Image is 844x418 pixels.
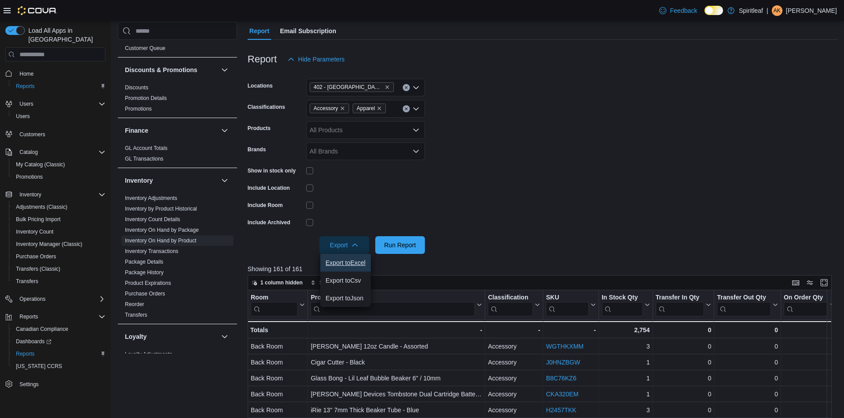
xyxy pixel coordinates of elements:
[12,276,42,287] a: Transfers
[125,205,197,212] span: Inventory by Product Historical
[19,313,38,320] span: Reports
[125,301,144,307] a: Reorder
[19,295,46,303] span: Operations
[326,295,366,302] span: Export to Json
[16,216,61,223] span: Bulk Pricing Import
[118,82,237,118] div: Discounts & Promotions
[125,237,196,244] span: Inventory On Hand by Product
[251,294,298,316] div: Room
[311,294,482,316] button: Product
[546,375,576,382] a: B8C76KZ6
[9,263,109,275] button: Transfers (Classic)
[12,81,105,92] span: Reports
[717,294,770,302] div: Transfer Out Qty
[717,325,778,335] div: 0
[774,5,781,16] span: AK
[784,373,835,383] div: 0
[311,294,475,302] div: Product
[125,351,172,358] span: Loyalty Adjustments
[766,5,768,16] p: |
[125,145,167,151] a: GL Account Totals
[248,167,296,174] label: Show in stock only
[125,238,196,244] a: Inventory On Hand by Product
[125,45,165,51] a: Customer Queue
[19,100,33,107] span: Users
[125,280,171,286] a: Product Expirations
[9,250,109,263] button: Purchase Orders
[118,143,237,168] div: Finance
[125,301,144,308] span: Reorder
[125,312,147,318] a: Transfers
[488,389,540,399] div: Accessory
[805,277,815,288] button: Display options
[12,324,72,334] a: Canadian Compliance
[12,159,69,170] a: My Catalog (Classic)
[125,176,153,185] h3: Inventory
[248,277,306,288] button: 1 column hidden
[311,389,482,399] div: [PERSON_NAME] Devices Tombstone Dual Cartridge Battery - Matte Black
[12,226,105,237] span: Inventory Count
[125,195,177,202] span: Inventory Adjustments
[9,238,109,250] button: Inventory Manager (Classic)
[12,251,60,262] a: Purchase Orders
[546,294,589,302] div: SKU
[16,161,65,168] span: My Catalog (Classic)
[790,277,801,288] button: Keyboard shortcuts
[784,325,835,335] div: 0
[16,350,35,357] span: Reports
[125,65,218,74] button: Discounts & Promotions
[125,95,167,101] a: Promotion Details
[16,147,41,157] button: Catalog
[125,269,163,276] a: Package History
[2,146,109,158] button: Catalog
[9,213,109,226] button: Bulk Pricing Import
[12,239,105,249] span: Inventory Manager (Classic)
[403,105,410,112] button: Clear input
[12,361,66,372] a: [US_STATE] CCRS
[320,289,371,307] button: Export toJson
[16,363,62,370] span: [US_STATE] CCRS
[12,226,57,237] a: Inventory Count
[325,236,364,254] span: Export
[16,189,45,200] button: Inventory
[819,277,829,288] button: Enter fullscreen
[219,125,230,136] button: Finance
[16,379,105,390] span: Settings
[12,349,38,359] a: Reports
[16,99,105,109] span: Users
[12,159,105,170] span: My Catalog (Classic)
[546,359,580,366] a: J0HNZBGW
[655,341,711,352] div: 0
[784,405,835,415] div: 0
[12,172,105,182] span: Promotions
[310,82,394,92] span: 402 - Polo Park (Winnipeg)
[488,294,540,316] button: Classification
[280,22,336,40] span: Email Subscription
[739,5,763,16] p: Spiritleaf
[125,259,163,265] a: Package Details
[5,63,105,414] nav: Complex example
[248,54,277,65] h3: Report
[284,50,348,68] button: Hide Parameters
[2,378,109,391] button: Settings
[16,294,105,304] span: Operations
[326,277,366,284] span: Export to Csv
[125,195,177,201] a: Inventory Adjustments
[16,173,43,180] span: Promotions
[16,294,49,304] button: Operations
[655,294,704,316] div: Transfer In Qty
[2,188,109,201] button: Inventory
[2,311,109,323] button: Reports
[125,269,163,276] span: Package History
[717,373,778,383] div: 0
[311,405,482,415] div: iRie 13" 7mm Thick Beaker Tube - Blue
[125,126,148,135] h3: Finance
[16,311,105,322] span: Reports
[16,253,56,260] span: Purchase Orders
[488,325,540,335] div: -
[412,105,420,112] button: Open list of options
[488,341,540,352] div: Accessory
[219,65,230,75] button: Discounts & Promotions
